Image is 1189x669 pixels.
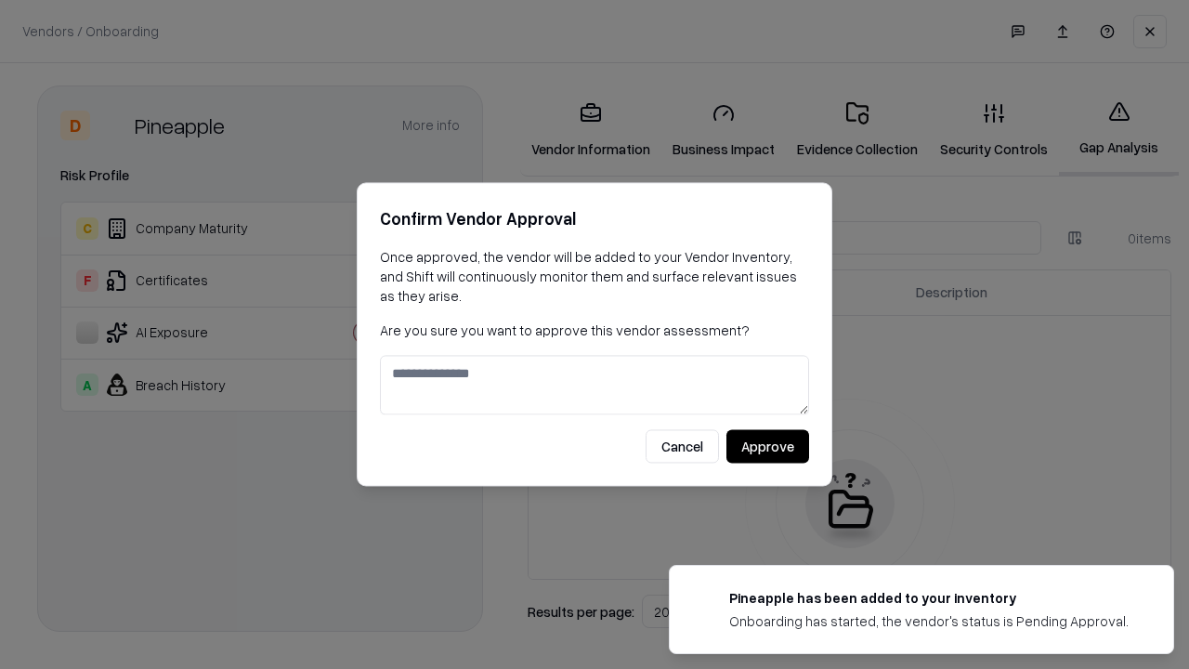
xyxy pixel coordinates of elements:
img: pineappleenergy.com [692,588,714,610]
h2: Confirm Vendor Approval [380,205,809,232]
div: Pineapple has been added to your inventory [729,588,1129,608]
button: Cancel [646,430,719,464]
p: Once approved, the vendor will be added to your Vendor Inventory, and Shift will continuously mon... [380,247,809,306]
button: Approve [726,430,809,464]
p: Are you sure you want to approve this vendor assessment? [380,321,809,340]
div: Onboarding has started, the vendor's status is Pending Approval. [729,611,1129,631]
